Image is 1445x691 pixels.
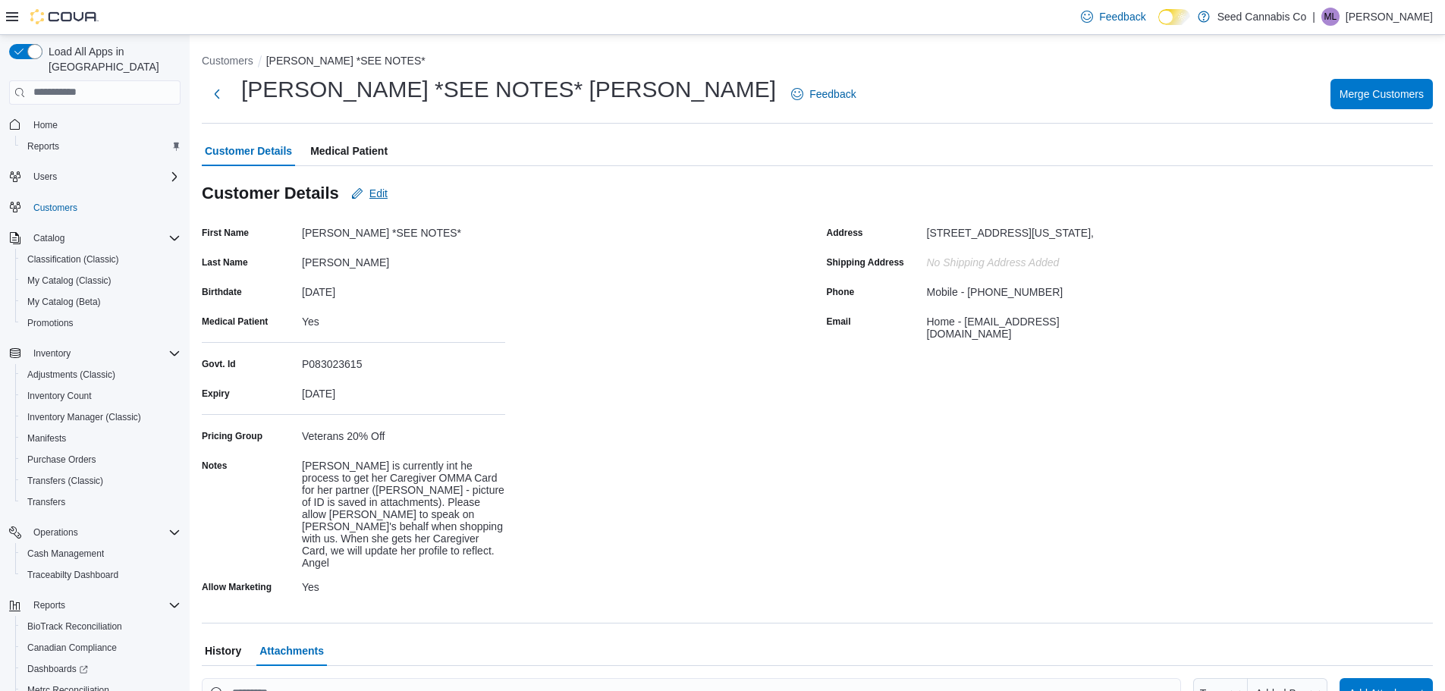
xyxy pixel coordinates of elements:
div: [STREET_ADDRESS][US_STATE], [927,221,1094,239]
span: Catalog [33,232,64,244]
span: Classification (Classic) [27,253,119,265]
div: Home - [EMAIL_ADDRESS][DOMAIN_NAME] [927,309,1130,340]
a: Customers [27,199,83,217]
span: Inventory Count [27,390,92,402]
span: Promotions [21,314,181,332]
img: Cova [30,9,99,24]
span: Cash Management [27,548,104,560]
div: [DATE] [302,382,505,400]
div: Yes [302,575,505,593]
button: Home [3,114,187,136]
label: Expiry [202,388,230,400]
span: Reports [27,596,181,614]
button: Operations [27,523,84,542]
a: Dashboards [15,658,187,680]
a: Transfers [21,493,71,511]
span: Transfers [21,493,181,511]
span: My Catalog (Classic) [21,272,181,290]
span: Feedback [1099,9,1145,24]
span: Operations [27,523,181,542]
button: Operations [3,522,187,543]
span: Inventory [27,344,181,363]
a: Canadian Compliance [21,639,123,657]
span: Home [33,119,58,131]
button: Catalog [3,228,187,249]
button: Reports [27,596,71,614]
label: Notes [202,460,227,472]
div: [PERSON_NAME] is currently int he process to get her Caregiver OMMA Card for her partner ([PERSON... [302,454,505,569]
span: My Catalog (Beta) [27,296,101,308]
span: My Catalog (Beta) [21,293,181,311]
a: Inventory Manager (Classic) [21,408,147,426]
a: My Catalog (Classic) [21,272,118,290]
span: Canadian Compliance [27,642,117,654]
p: [PERSON_NAME] [1346,8,1433,26]
span: Dashboards [21,660,181,678]
label: Last Name [202,256,248,269]
div: Veterans 20% Off [302,424,505,442]
span: Transfers [27,496,65,508]
label: Address [827,227,863,239]
label: Phone [827,286,855,298]
span: Dark Mode [1158,25,1159,26]
div: P083023615 [302,352,505,370]
label: Email [827,316,851,328]
a: BioTrack Reconciliation [21,617,128,636]
label: Allow Marketing [202,581,272,593]
label: Govt. Id [202,358,236,370]
span: Users [33,171,57,183]
a: My Catalog (Beta) [21,293,107,311]
p: Seed Cannabis Co [1217,8,1307,26]
button: Users [3,166,187,187]
a: Traceabilty Dashboard [21,566,124,584]
button: Users [27,168,63,186]
span: Customers [33,202,77,214]
nav: An example of EuiBreadcrumbs [202,53,1433,71]
p: | [1312,8,1315,26]
span: Adjustments (Classic) [27,369,115,381]
span: Merge Customers [1340,86,1424,102]
span: Dashboards [27,663,88,675]
button: Inventory [27,344,77,363]
label: Medical Patient [202,316,268,328]
a: Classification (Classic) [21,250,125,269]
button: Reports [15,136,187,157]
span: Load All Apps in [GEOGRAPHIC_DATA] [42,44,181,74]
span: Traceabilty Dashboard [21,566,181,584]
span: Catalog [27,229,181,247]
span: Inventory [33,347,71,360]
a: Inventory Count [21,387,98,405]
button: Catalog [27,229,71,247]
span: Reports [27,140,59,152]
span: Reports [21,137,181,155]
button: Customers [202,55,253,67]
label: Shipping Address [827,256,904,269]
span: Home [27,115,181,134]
span: Transfers (Classic) [27,475,103,487]
span: BioTrack Reconciliation [27,620,122,633]
span: Purchase Orders [27,454,96,466]
div: [DATE] [302,280,505,298]
span: Customer Details [205,136,292,166]
span: Inventory Count [21,387,181,405]
span: Feedback [809,86,856,102]
span: ML [1324,8,1337,26]
div: Maegen Little [1321,8,1340,26]
a: Transfers (Classic) [21,472,109,490]
div: Yes [302,309,505,328]
span: BioTrack Reconciliation [21,617,181,636]
label: First Name [202,227,249,239]
a: Reports [21,137,65,155]
div: No Shipping Address added [927,250,1130,269]
button: Manifests [15,428,187,449]
span: Medical Patient [310,136,388,166]
div: [PERSON_NAME] *SEE NOTES* [302,221,505,239]
button: Canadian Compliance [15,637,187,658]
button: Traceabilty Dashboard [15,564,187,586]
button: Adjustments (Classic) [15,364,187,385]
a: Feedback [1075,2,1151,32]
button: Inventory [3,343,187,364]
span: Reports [33,599,65,611]
button: Next [202,79,232,109]
span: Adjustments (Classic) [21,366,181,384]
